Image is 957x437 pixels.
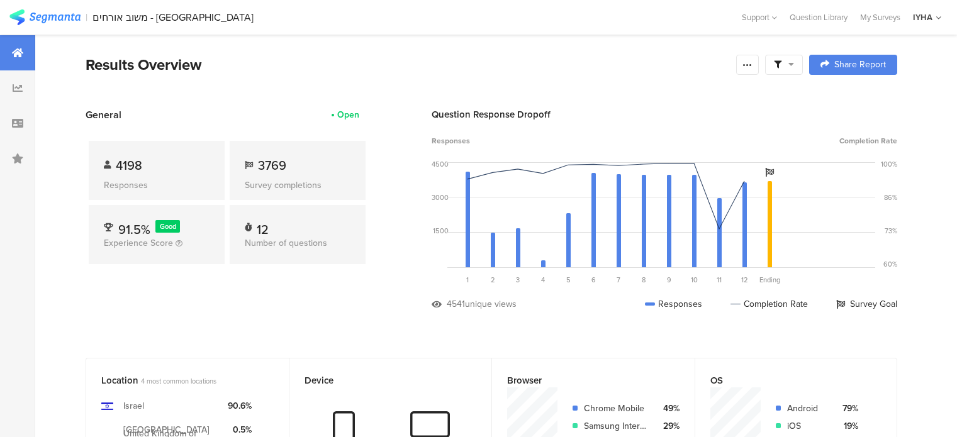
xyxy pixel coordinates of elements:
div: משוב אורחים - [GEOGRAPHIC_DATA] [92,11,254,23]
div: Ending [757,275,782,285]
span: 1 [466,275,469,285]
div: Israel [123,399,144,412]
div: 0.5% [228,423,252,436]
div: [GEOGRAPHIC_DATA] [123,423,210,436]
div: 3000 [432,192,449,202]
div: Responses [104,179,210,192]
div: 12 [257,220,269,233]
span: 3769 [258,156,286,175]
div: Support [742,8,777,27]
img: segmanta logo [9,9,81,25]
a: Question Library [783,11,854,23]
div: 100% [881,159,897,169]
div: 1500 [433,226,449,236]
span: 4198 [116,156,142,175]
div: OS [710,373,861,387]
span: General [86,108,121,122]
span: Good [160,221,176,231]
div: IYHA [913,11,932,23]
span: 7 [617,275,620,285]
div: 73% [885,226,897,236]
div: Location [101,373,253,387]
span: Responses [432,135,470,147]
div: 4500 [432,159,449,169]
span: Number of questions [245,236,327,250]
div: 4541 [447,297,465,311]
span: 4 [541,275,545,285]
div: Device [305,373,456,387]
div: Responses [645,297,702,311]
span: Completion Rate [839,135,897,147]
div: Survey Goal [836,297,897,311]
span: 4 most common locations [141,376,216,386]
div: Survey completions [245,179,350,192]
div: Question Response Dropoff [432,108,897,121]
span: Experience Score [104,236,173,250]
span: 9 [667,275,671,285]
div: 19% [836,419,858,433]
div: 86% [884,192,897,202]
span: 10 [691,275,698,285]
div: 60% [883,259,897,269]
div: Samsung Internet [584,419,647,433]
div: Browser [507,373,659,387]
a: My Surveys [854,11,907,23]
span: 12 [741,275,748,285]
span: 3 [516,275,520,285]
div: iOS [787,419,826,433]
div: Android [787,402,826,415]
span: Share Report [834,60,886,69]
div: unique views [465,297,517,311]
i: Survey Goal [765,168,774,177]
div: 79% [836,402,858,415]
div: Completion Rate [730,297,808,311]
div: 29% [658,419,680,433]
span: 6 [591,275,596,285]
span: 5 [566,275,571,285]
div: 49% [658,402,680,415]
div: 90.6% [228,399,252,412]
div: Open [337,108,359,121]
div: Chrome Mobile [584,402,647,415]
span: 2 [491,275,495,285]
span: 91.5% [118,220,150,239]
span: 8 [642,275,646,285]
div: | [86,10,87,25]
span: 11 [717,275,722,285]
div: Results Overview [86,53,730,76]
